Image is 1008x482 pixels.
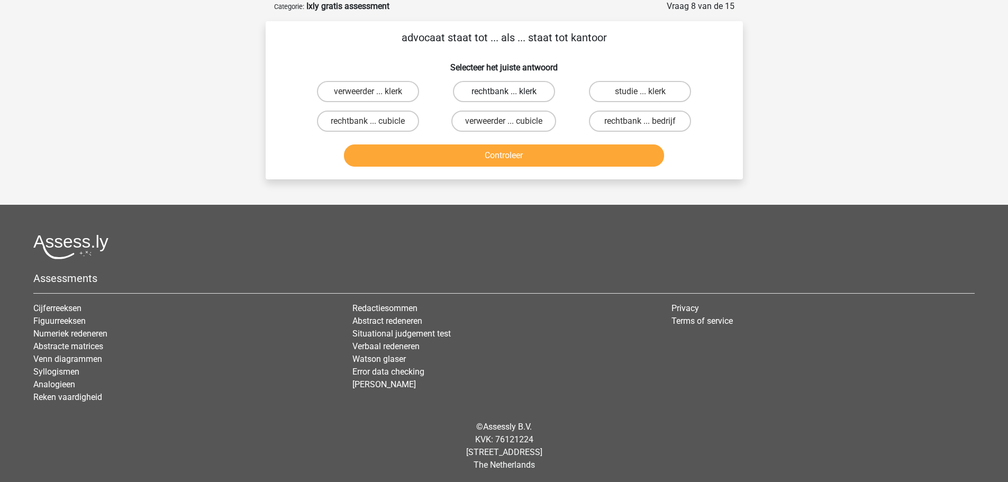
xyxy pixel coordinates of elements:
a: Privacy [671,303,699,313]
a: Analogieen [33,379,75,389]
a: Venn diagrammen [33,354,102,364]
label: verweerder ... klerk [317,81,419,102]
label: rechtbank ... cubicle [317,111,419,132]
a: Figuurreeksen [33,316,86,326]
a: Reken vaardigheid [33,392,102,402]
a: [PERSON_NAME] [352,379,416,389]
p: advocaat staat tot ... als ... staat tot kantoor [283,30,726,46]
label: verweerder ... cubicle [451,111,556,132]
a: Numeriek redeneren [33,329,107,339]
a: Cijferreeksen [33,303,81,313]
small: Categorie: [274,3,304,11]
a: Abstracte matrices [33,341,103,351]
a: Terms of service [671,316,733,326]
a: Assessly B.V. [483,422,532,432]
button: Controleer [344,144,664,167]
a: Watson glaser [352,354,406,364]
label: rechtbank ... klerk [453,81,555,102]
a: Syllogismen [33,367,79,377]
a: Situational judgement test [352,329,451,339]
label: studie ... klerk [589,81,691,102]
label: rechtbank ... bedrijf [589,111,691,132]
a: Verbaal redeneren [352,341,420,351]
div: © KVK: 76121224 [STREET_ADDRESS] The Netherlands [25,412,983,480]
strong: Ixly gratis assessment [306,1,389,11]
h5: Assessments [33,272,975,285]
a: Redactiesommen [352,303,417,313]
a: Abstract redeneren [352,316,422,326]
a: Error data checking [352,367,424,377]
img: Assessly logo [33,234,108,259]
h6: Selecteer het juiste antwoord [283,54,726,72]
